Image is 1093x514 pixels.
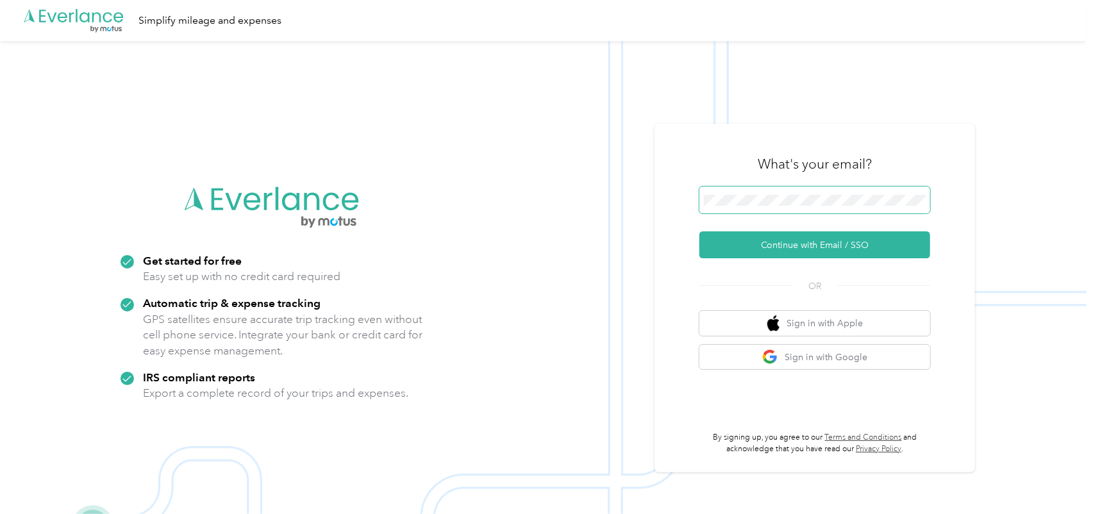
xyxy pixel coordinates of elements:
p: Easy set up with no credit card required [143,269,340,285]
button: Continue with Email / SSO [699,231,930,258]
strong: Get started for free [143,254,242,267]
button: google logoSign in with Google [699,345,930,370]
p: By signing up, you agree to our and acknowledge that you have read our . [699,432,930,454]
img: google logo [762,349,778,365]
strong: Automatic trip & expense tracking [143,296,321,310]
a: Privacy Policy [856,444,901,454]
div: Simplify mileage and expenses [138,13,281,29]
button: apple logoSign in with Apple [699,311,930,336]
a: Terms and Conditions [825,433,902,442]
span: OR [792,279,837,293]
h3: What's your email? [758,155,872,173]
strong: IRS compliant reports [143,370,255,384]
p: GPS satellites ensure accurate trip tracking even without cell phone service. Integrate your bank... [143,311,423,359]
p: Export a complete record of your trips and expenses. [143,385,408,401]
img: apple logo [767,315,780,331]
